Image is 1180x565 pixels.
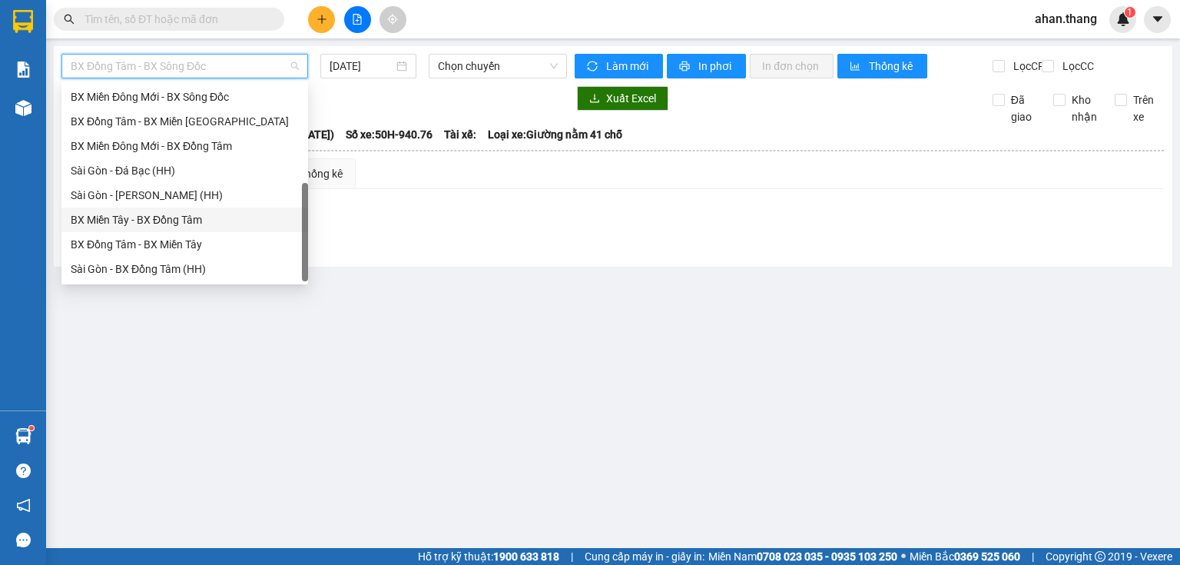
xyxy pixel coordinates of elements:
[1032,548,1034,565] span: |
[16,464,31,478] span: question-circle
[85,11,266,28] input: Tìm tên, số ĐT hoặc mã đơn
[317,14,327,25] span: plus
[61,257,308,281] div: Sài Gòn - BX Đồng Tâm (HH)
[575,54,663,78] button: syncLàm mới
[16,498,31,513] span: notification
[299,165,343,182] div: Thống kê
[344,6,371,33] button: file-add
[71,113,299,130] div: BX Đồng Tâm - BX Miền [GEOGRAPHIC_DATA]
[418,548,559,565] span: Hỗ trợ kỹ thuật:
[61,85,308,109] div: BX Miền Đông Mới - BX Sông Đốc
[387,14,398,25] span: aim
[13,10,33,33] img: logo-vxr
[1127,7,1132,18] span: 1
[308,6,335,33] button: plus
[698,58,734,75] span: In phơi
[15,428,31,444] img: warehouse-icon
[750,54,834,78] button: In đơn chọn
[444,126,476,143] span: Tài xế:
[667,54,746,78] button: printerIn phơi
[71,138,299,155] div: BX Miền Đông Mới - BX Đồng Tâm
[1023,9,1109,28] span: ahan.thang
[585,548,704,565] span: Cung cấp máy in - giấy in:
[71,55,299,78] span: BX Đồng Tâm - BX Sông Đốc
[488,126,622,143] span: Loại xe: Giường nằm 41 chỗ
[757,550,897,563] strong: 0708 023 035 - 0935 103 250
[71,236,299,253] div: BX Đồng Tâm - BX Miền Tây
[571,548,573,565] span: |
[708,548,897,565] span: Miền Nam
[1056,58,1096,75] span: Lọc CC
[15,61,31,78] img: solution-icon
[61,232,308,257] div: BX Đồng Tâm - BX Miền Tây
[29,426,34,430] sup: 1
[679,61,692,73] span: printer
[1095,551,1105,562] span: copyright
[577,86,668,111] button: downloadXuất Excel
[71,88,299,105] div: BX Miền Đông Mới - BX Sông Đốc
[61,208,308,232] div: BX Miền Tây - BX Đồng Tâm
[380,6,406,33] button: aim
[61,158,308,183] div: Sài Gòn - Đá Bạc (HH)
[61,183,308,208] div: Sài Gòn - Trần Văn Thời (HH)
[1007,58,1047,75] span: Lọc CR
[15,100,31,116] img: warehouse-icon
[587,61,600,73] span: sync
[330,58,393,75] input: 13/10/2025
[954,550,1020,563] strong: 0369 525 060
[64,14,75,25] span: search
[61,134,308,158] div: BX Miền Đông Mới - BX Đồng Tâm
[901,553,906,560] span: ⚪️
[16,533,31,547] span: message
[1151,12,1165,26] span: caret-down
[352,14,363,25] span: file-add
[850,61,863,73] span: bar-chart
[71,261,299,278] div: Sài Gòn - BX Đồng Tâm (HH)
[910,548,1020,565] span: Miền Bắc
[869,58,915,75] span: Thống kê
[1144,6,1171,33] button: caret-down
[71,211,299,228] div: BX Miền Tây - BX Đồng Tâm
[1127,91,1165,125] span: Trên xe
[438,55,559,78] span: Chọn chuyến
[1125,7,1135,18] sup: 1
[1005,91,1042,125] span: Đã giao
[61,109,308,134] div: BX Đồng Tâm - BX Miền Đông Mới
[346,126,433,143] span: Số xe: 50H-940.76
[493,550,559,563] strong: 1900 633 818
[1066,91,1103,125] span: Kho nhận
[1116,12,1130,26] img: icon-new-feature
[71,187,299,204] div: Sài Gòn - [PERSON_NAME] (HH)
[606,58,651,75] span: Làm mới
[71,162,299,179] div: Sài Gòn - Đá Bạc (HH)
[837,54,927,78] button: bar-chartThống kê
